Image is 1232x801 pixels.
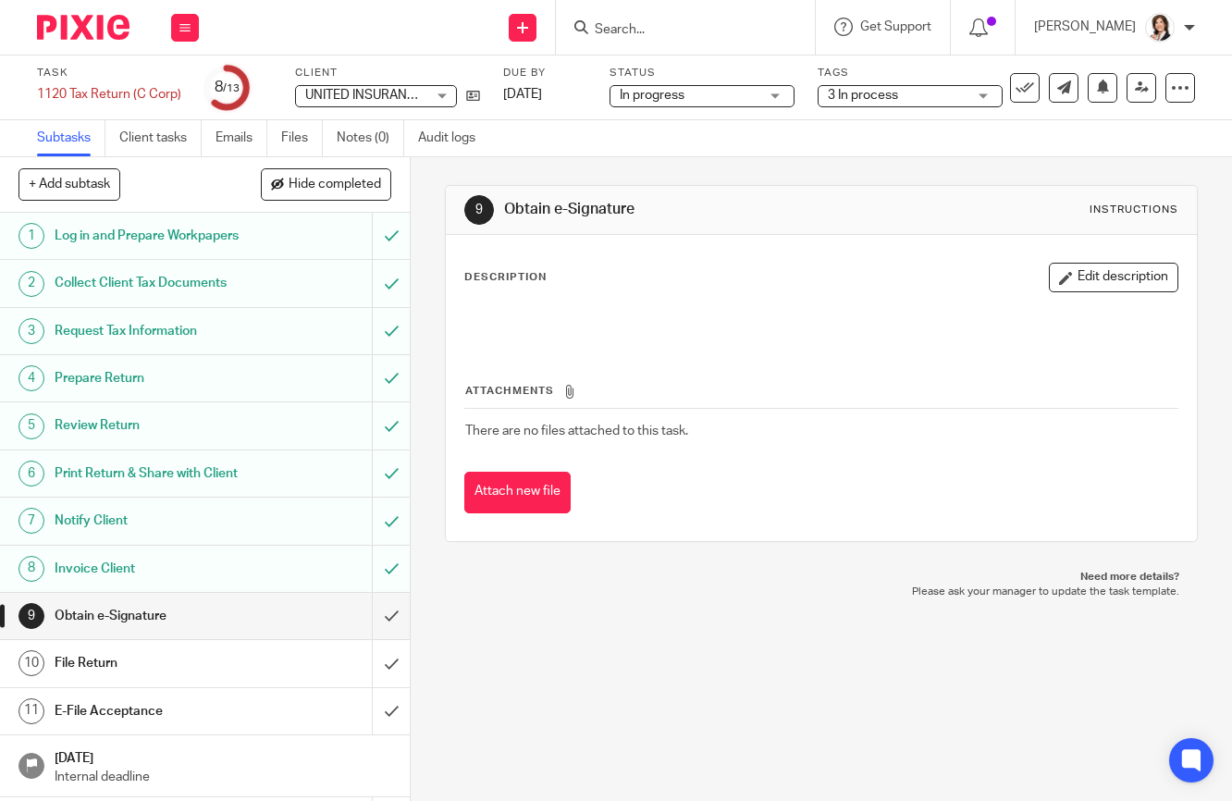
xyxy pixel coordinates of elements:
h1: Log in and Prepare Workpapers [55,222,254,250]
h1: Invoice Client [55,555,254,583]
img: BW%20Website%203%20-%20square.jpg [1145,13,1175,43]
p: Need more details? [463,570,1179,585]
button: Hide completed [261,168,391,200]
a: Subtasks [37,120,105,156]
div: Instructions [1090,203,1178,217]
div: 6 [18,461,44,487]
div: 1 [18,223,44,249]
div: 4 [18,365,44,391]
h1: E-File Acceptance [55,697,254,725]
div: 10 [18,650,44,676]
a: Emails [216,120,267,156]
h1: Obtain e-Signature [55,602,254,630]
label: Task [37,66,181,80]
h1: Collect Client Tax Documents [55,269,254,297]
button: + Add subtask [18,168,120,200]
div: 2 [18,271,44,297]
a: Notes (0) [337,120,404,156]
h1: Prepare Return [55,364,254,392]
div: 8 [215,77,240,98]
span: [DATE] [503,88,542,101]
div: 9 [464,195,494,225]
small: /13 [223,83,240,93]
a: Client tasks [119,120,202,156]
span: Get Support [860,20,931,33]
span: Hide completed [289,178,381,192]
p: [PERSON_NAME] [1034,18,1136,36]
div: 8 [18,556,44,582]
div: 11 [18,698,44,724]
img: Pixie [37,15,129,40]
span: In progress [620,89,684,102]
span: 3 In process [828,89,898,102]
button: Attach new file [464,472,571,513]
div: 1120 Tax Return (C Corp) [37,85,181,104]
h1: Obtain e-Signature [504,200,861,219]
h1: File Return [55,649,254,677]
button: Edit description [1049,263,1178,292]
p: Internal deadline [55,768,391,786]
label: Client [295,66,480,80]
label: Status [610,66,795,80]
p: Description [464,270,547,285]
h1: [DATE] [55,745,391,768]
input: Search [593,22,759,39]
div: 5 [18,413,44,439]
h1: Print Return & Share with Client [55,460,254,487]
label: Tags [818,66,1003,80]
span: There are no files attached to this task. [465,425,688,437]
a: Files [281,120,323,156]
h1: Review Return [55,412,254,439]
span: Attachments [465,386,554,396]
h1: Notify Client [55,507,254,535]
div: 3 [18,318,44,344]
span: UNITED INSURANCE BROKERS INC [305,89,510,102]
h1: Request Tax Information [55,317,254,345]
a: Audit logs [418,120,489,156]
p: Please ask your manager to update the task template. [463,585,1179,599]
div: 9 [18,603,44,629]
label: Due by [503,66,586,80]
div: 7 [18,508,44,534]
